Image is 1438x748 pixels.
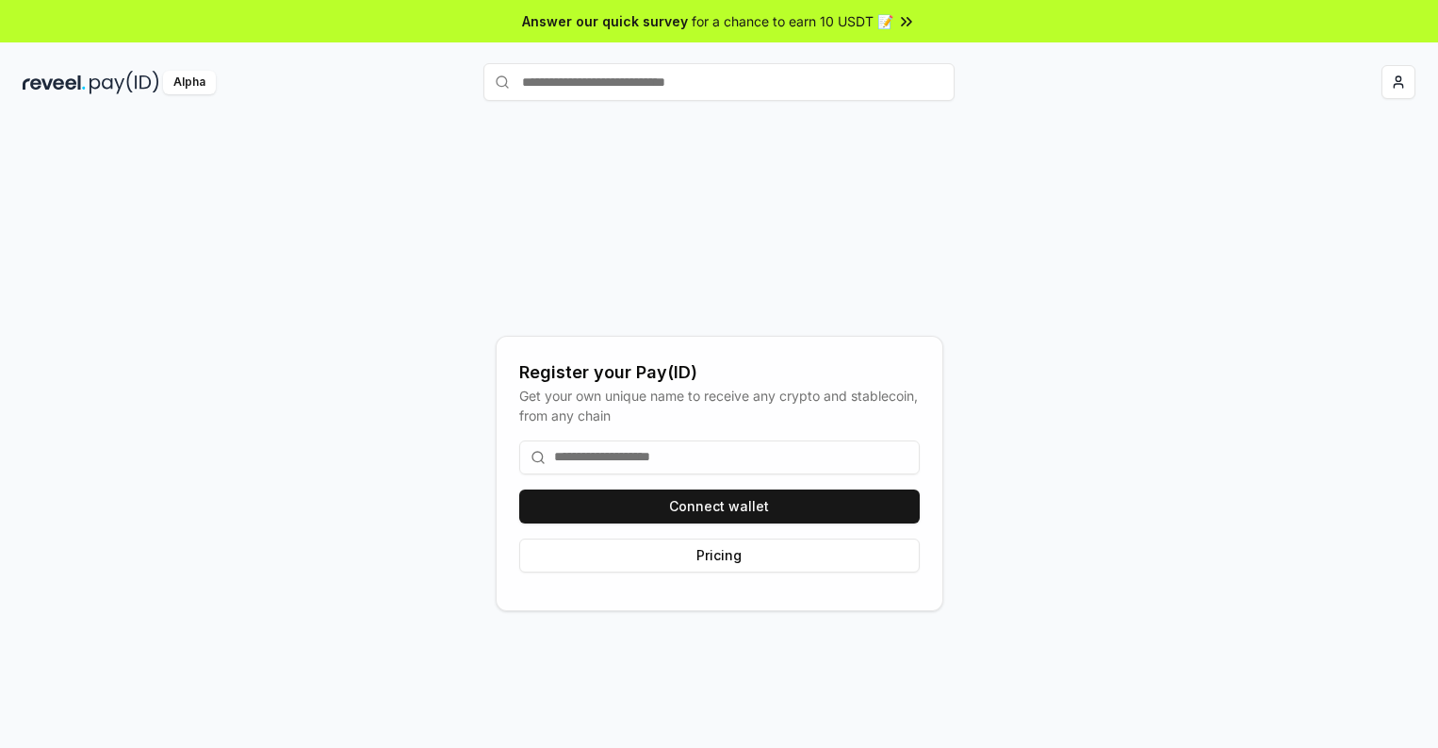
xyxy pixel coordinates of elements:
span: Answer our quick survey [522,11,688,31]
div: Get your own unique name to receive any crypto and stablecoin, from any chain [519,386,920,425]
button: Connect wallet [519,490,920,524]
span: for a chance to earn 10 USDT 📝 [692,11,893,31]
div: Alpha [163,71,216,94]
button: Pricing [519,539,920,573]
img: reveel_dark [23,71,86,94]
img: pay_id [90,71,159,94]
div: Register your Pay(ID) [519,359,920,386]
